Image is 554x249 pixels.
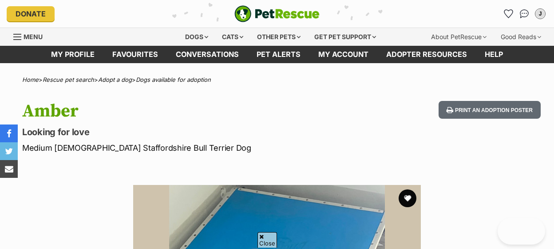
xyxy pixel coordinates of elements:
[257,232,277,248] span: Close
[22,76,39,83] a: Home
[520,9,529,18] img: chat-41dd97257d64d25036548639549fe6c8038ab92f7586957e7f3b1b290dea8141.svg
[377,46,476,63] a: Adopter resources
[495,28,547,46] div: Good Reads
[309,46,377,63] a: My account
[501,7,515,21] a: Favourites
[22,101,339,121] h1: Amber
[13,28,49,44] a: Menu
[167,46,248,63] a: conversations
[98,76,132,83] a: Adopt a dog
[501,7,547,21] ul: Account quick links
[179,28,214,46] div: Dogs
[22,126,339,138] p: Looking for love
[103,46,167,63] a: Favourites
[22,142,339,154] p: Medium [DEMOGRAPHIC_DATA] Staffordshire Bull Terrier Dog
[517,7,531,21] a: Conversations
[533,7,547,21] button: My account
[439,101,541,119] button: Print an adoption poster
[476,46,512,63] a: Help
[234,5,320,22] a: PetRescue
[425,28,493,46] div: About PetRescue
[248,46,309,63] a: Pet alerts
[251,28,307,46] div: Other pets
[399,189,416,207] button: favourite
[216,28,249,46] div: Cats
[308,28,382,46] div: Get pet support
[24,33,43,40] span: Menu
[536,9,545,18] div: J
[42,46,103,63] a: My profile
[7,6,55,21] a: Donate
[43,76,94,83] a: Rescue pet search
[498,218,545,245] iframe: Help Scout Beacon - Open
[234,5,320,22] img: logo-e224e6f780fb5917bec1dbf3a21bbac754714ae5b6737aabdf751b685950b380.svg
[136,76,211,83] a: Dogs available for adoption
